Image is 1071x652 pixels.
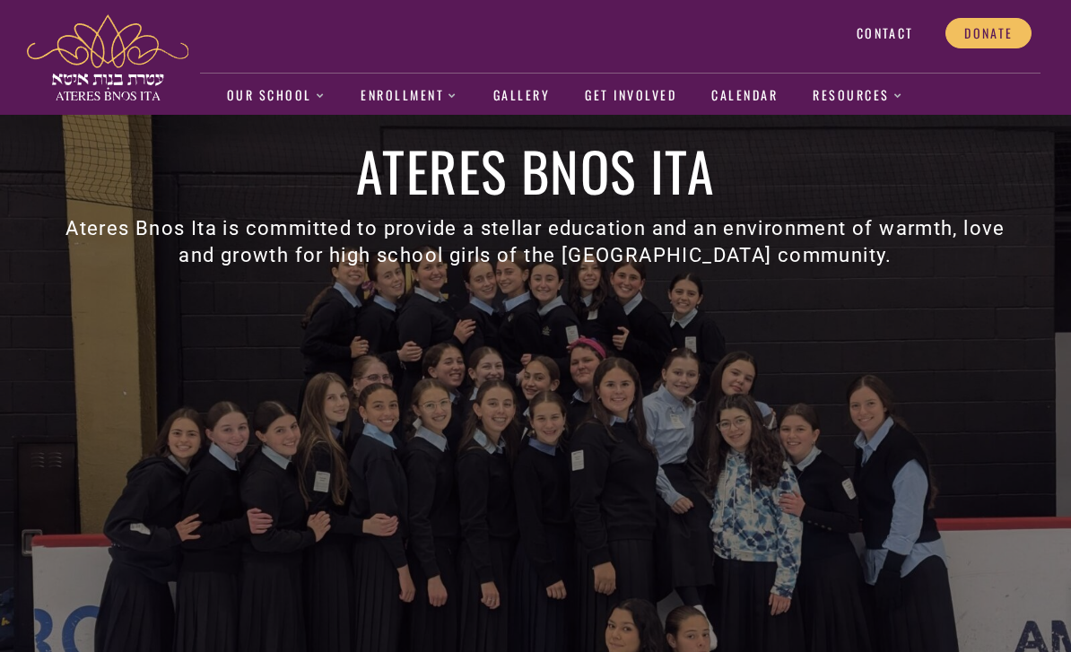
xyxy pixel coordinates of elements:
a: Our School [227,75,327,117]
a: Gallery [493,75,551,117]
span: Donate [964,25,1013,41]
h1: Ateres Bnos Ita [53,143,1018,197]
a: Get Involved [585,75,676,117]
a: Donate [945,18,1032,48]
a: Contact [838,18,932,48]
a: Resources [813,75,903,117]
span: Contact [857,25,913,41]
a: Enrollment [361,75,458,117]
a: Calendar [711,75,778,117]
h3: Ateres Bnos Ita is committed to provide a stellar education and an environment of warmth, love an... [53,215,1018,269]
img: ateres [27,14,188,100]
